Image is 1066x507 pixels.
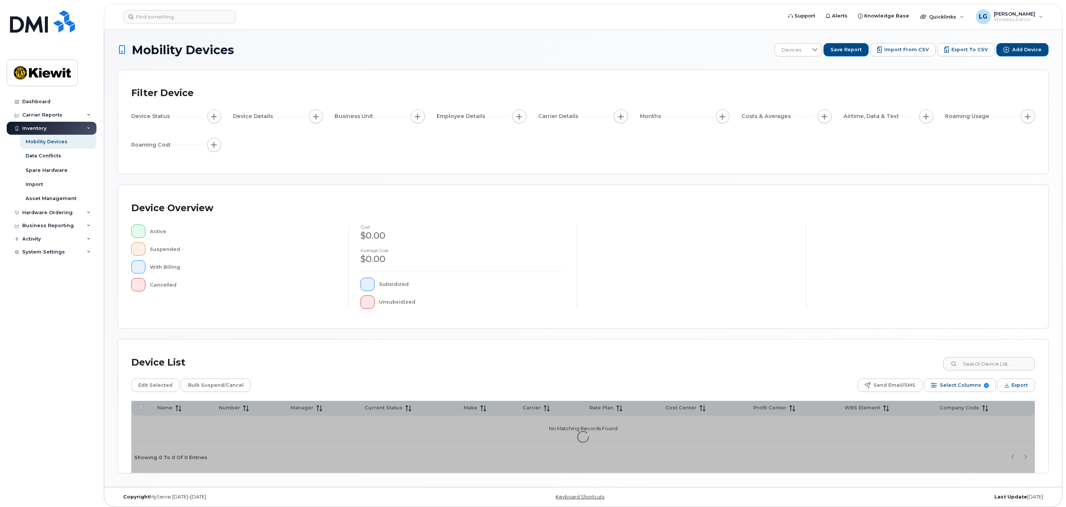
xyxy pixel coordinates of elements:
button: Export to CSV [937,43,995,56]
div: Active [150,225,337,238]
div: Device List [131,353,185,372]
strong: Last Update [994,494,1027,500]
span: Airtime, Data & Text [843,112,901,120]
span: Export [1011,380,1028,391]
span: Device Details [233,112,275,120]
a: Keyboard Shortcuts [556,494,604,500]
h4: cost [361,225,565,229]
span: Employee Details [437,112,487,120]
strong: Copyright [123,494,150,500]
span: Mobility Devices [132,43,234,56]
div: Unsubsidized [379,295,566,309]
span: Edit Selected [138,380,172,391]
span: 9 [984,383,989,388]
button: Save Report [823,43,869,56]
span: Device Status [131,112,172,120]
div: Cancelled [150,278,337,291]
button: Bulk Suspend/Cancel [181,379,251,392]
span: Devices [775,43,808,57]
div: [DATE] [738,494,1049,500]
span: Bulk Suspend/Cancel [188,380,244,391]
span: Add Device [1012,46,1042,53]
input: Search Device List ... [943,357,1035,370]
span: Export to CSV [951,46,988,53]
span: Save Report [830,46,862,53]
span: Select Columns [940,380,981,391]
div: Suspended [150,242,337,256]
button: Select Columns 9 [924,379,996,392]
button: Edit Selected [131,379,180,392]
span: Months [640,112,663,120]
div: Device Overview [131,199,213,218]
div: Filter Device [131,84,194,103]
h4: Average cost [361,248,565,253]
span: Send Email/SMS [873,380,915,391]
div: With Billing [150,260,337,274]
span: Roaming Cost [131,141,173,149]
div: MyServe [DATE]–[DATE] [118,494,428,500]
span: Roaming Usage [945,112,991,120]
span: Costs & Averages [741,112,793,120]
div: Subsidized [379,278,566,291]
span: Business Unit [335,112,375,120]
div: $0.00 [361,229,565,242]
span: Import from CSV [884,46,929,53]
button: Send Email/SMS [858,379,922,392]
button: Import from CSV [870,43,936,56]
iframe: Messenger Launcher [1034,475,1060,501]
div: $0.00 [361,253,565,265]
span: Carrier Details [538,112,580,120]
button: Export [997,379,1035,392]
button: Add Device [996,43,1049,56]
